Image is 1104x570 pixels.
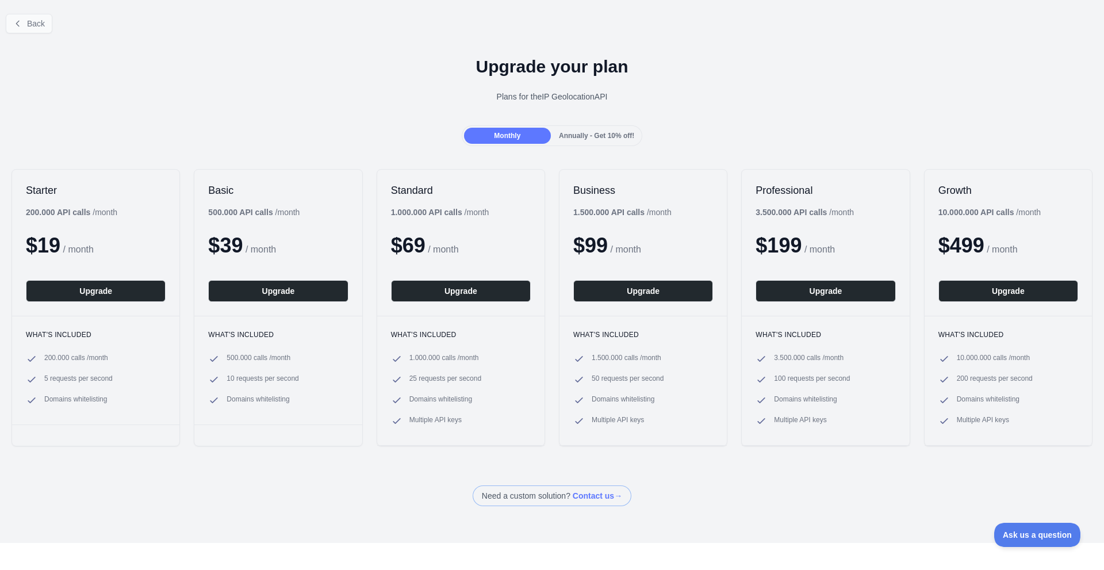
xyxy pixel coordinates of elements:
div: / month [391,206,489,218]
span: $ 99 [573,234,608,257]
div: / month [756,206,854,218]
h2: Business [573,183,713,197]
b: 1.500.000 API calls [573,208,645,217]
b: 1.000.000 API calls [391,208,462,217]
b: 3.500.000 API calls [756,208,827,217]
span: $ 199 [756,234,802,257]
div: / month [573,206,672,218]
h2: Standard [391,183,531,197]
iframe: Toggle Customer Support [994,523,1081,547]
h2: Professional [756,183,895,197]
